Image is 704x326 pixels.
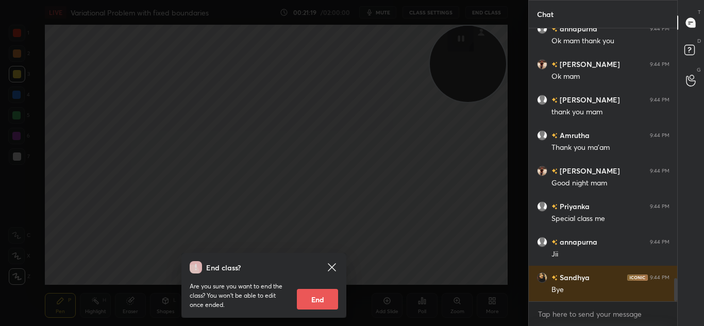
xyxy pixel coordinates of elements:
h6: annapurna [558,236,597,247]
img: default.png [537,201,547,212]
img: no-rating-badge.077c3623.svg [551,239,558,245]
img: no-rating-badge.077c3623.svg [551,204,558,210]
img: no-rating-badge.077c3623.svg [551,62,558,67]
img: default.png [537,130,547,141]
h6: [PERSON_NAME] [558,59,620,70]
p: T [698,8,701,16]
button: End [297,289,338,310]
h6: Priyanka [558,201,590,212]
div: Ok mam [551,72,669,82]
h6: [PERSON_NAME] [558,94,620,105]
p: Are you sure you want to end the class? You won’t be able to edit once ended. [190,282,289,310]
img: 9611507f748948eb8ddd7e98cc7dd08f.jpg [537,272,547,283]
div: grid [529,28,678,301]
p: Chat [529,1,562,28]
h6: annapurna [558,23,597,34]
img: no-rating-badge.077c3623.svg [551,275,558,281]
div: 9:44 PM [650,274,669,281]
div: 9:44 PM [650,26,669,32]
p: G [697,66,701,74]
h6: Sandhya [558,272,590,283]
img: default.png [537,24,547,34]
div: 9:44 PM [650,132,669,139]
div: Special class me [551,214,669,224]
div: Jii [551,249,669,260]
img: iconic-dark.1390631f.png [627,274,648,281]
img: 7e712c5f3f044ee8a16dbad50db7259c.jpg [537,166,547,176]
div: Good night mam [551,178,669,188]
div: thank you mam [551,107,669,117]
img: no-rating-badge.077c3623.svg [551,133,558,139]
h4: End class? [206,262,241,273]
div: 9:44 PM [650,168,669,174]
div: 9:44 PM [650,61,669,67]
img: default.png [537,95,547,105]
div: 9:44 PM [650,203,669,210]
p: D [697,37,701,45]
div: Ok mam thank you [551,36,669,46]
img: 7e712c5f3f044ee8a16dbad50db7259c.jpg [537,59,547,70]
img: no-rating-badge.077c3623.svg [551,168,558,174]
h6: Amrutha [558,130,590,141]
img: no-rating-badge.077c3623.svg [551,97,558,103]
div: 9:44 PM [650,97,669,103]
img: no-rating-badge.077c3623.svg [551,26,558,32]
div: Thank you ma'am [551,143,669,153]
img: default.png [537,237,547,247]
div: 9:44 PM [650,239,669,245]
div: Bye [551,285,669,295]
h6: [PERSON_NAME] [558,165,620,176]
